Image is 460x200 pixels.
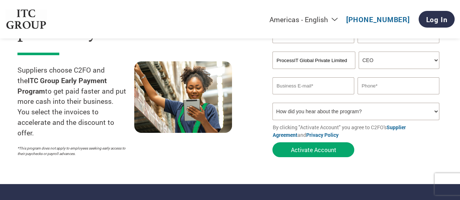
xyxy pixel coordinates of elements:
p: Suppliers choose C2FO and the to get paid faster and put more cash into their business. You selec... [17,65,134,138]
div: Invalid company name or company name is too long [272,70,439,74]
p: *This program does not apply to employees seeking early access to their paychecks or payroll adva... [17,146,127,156]
img: supply chain worker [134,61,232,133]
strong: ITC Group Early Payment Program [17,76,107,95]
a: [PHONE_NUMBER] [346,15,410,24]
button: Activate Account [272,142,354,157]
div: Inavlid Phone Number [357,95,439,100]
input: Phone* [357,77,439,94]
input: Invalid Email format [272,77,354,94]
a: Privacy Policy [306,131,338,138]
a: Log In [419,11,455,28]
img: ITC Group [5,9,47,29]
div: Inavlid Email Address [272,95,354,100]
a: Supplier Agreement [272,124,405,138]
input: Your company name* [272,52,355,69]
p: By clicking "Activate Account" you agree to C2FO's and [272,123,443,139]
div: Invalid last name or last name is too long [357,44,439,49]
select: Title/Role [359,52,439,69]
div: Invalid first name or first name is too long [272,44,354,49]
